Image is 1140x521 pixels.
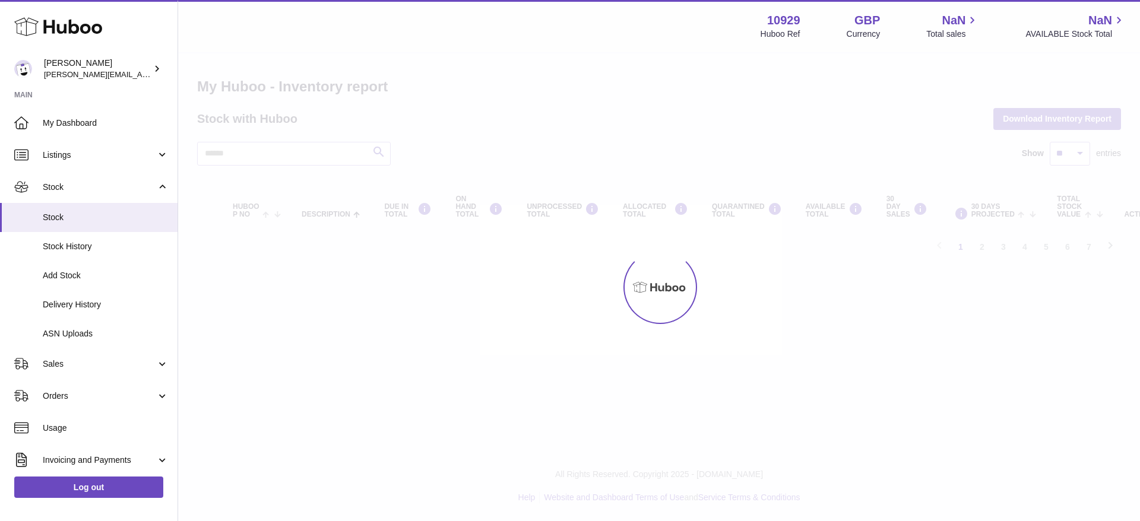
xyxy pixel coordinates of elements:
span: ASN Uploads [43,328,169,339]
a: NaN Total sales [926,12,979,40]
span: Invoicing and Payments [43,455,156,466]
div: [PERSON_NAME] [44,58,151,80]
span: Stock History [43,241,169,252]
span: Stock [43,212,169,223]
span: NaN [942,12,965,28]
span: [PERSON_NAME][EMAIL_ADDRESS][DOMAIN_NAME] [44,69,238,79]
span: Add Stock [43,270,169,281]
div: Huboo Ref [761,28,800,40]
span: Orders [43,390,156,402]
span: AVAILABLE Stock Total [1025,28,1126,40]
a: Log out [14,476,163,498]
span: Listings [43,150,156,161]
a: NaN AVAILABLE Stock Total [1025,12,1126,40]
span: Total sales [926,28,979,40]
div: Currency [847,28,881,40]
strong: 10929 [767,12,800,28]
span: Sales [43,358,156,370]
span: Usage [43,422,169,434]
span: My Dashboard [43,117,169,129]
span: Delivery History [43,299,169,310]
span: Stock [43,182,156,193]
span: NaN [1088,12,1112,28]
strong: GBP [854,12,880,28]
img: thomas@otesports.co.uk [14,60,32,78]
